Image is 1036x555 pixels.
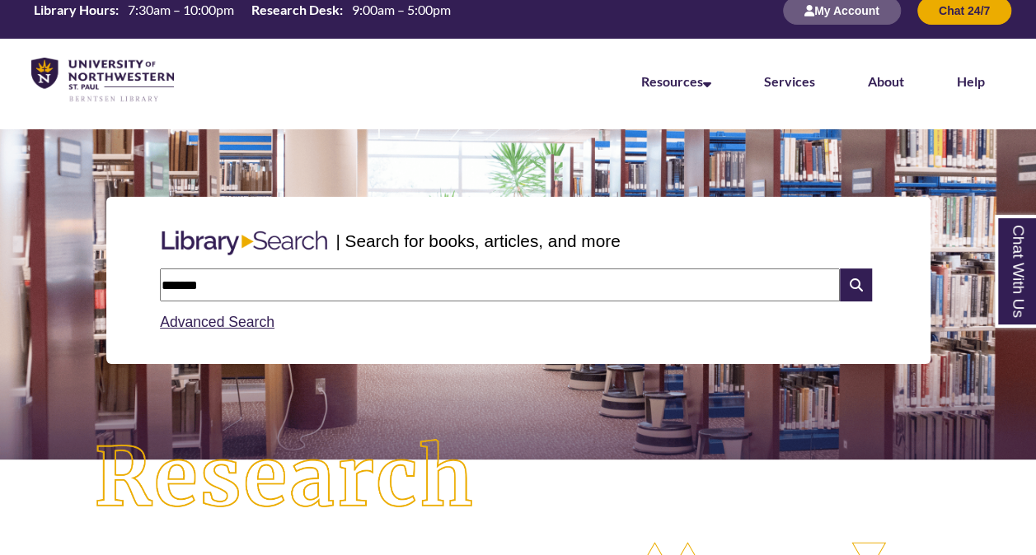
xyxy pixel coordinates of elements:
[27,1,457,19] table: Hours Today
[31,58,174,103] img: UNWSP Library Logo
[957,73,985,89] a: Help
[764,73,815,89] a: Services
[783,3,901,17] a: My Account
[153,224,335,262] img: Libary Search
[335,228,620,254] p: | Search for books, articles, and more
[160,314,274,330] a: Advanced Search
[27,1,121,19] th: Library Hours:
[917,3,1011,17] a: Chat 24/7
[245,1,345,19] th: Research Desk:
[641,73,711,89] a: Resources
[27,1,457,21] a: Hours Today
[868,73,904,89] a: About
[840,268,871,301] i: Search
[128,2,234,17] span: 7:30am – 10:00pm
[352,2,451,17] span: 9:00am – 5:00pm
